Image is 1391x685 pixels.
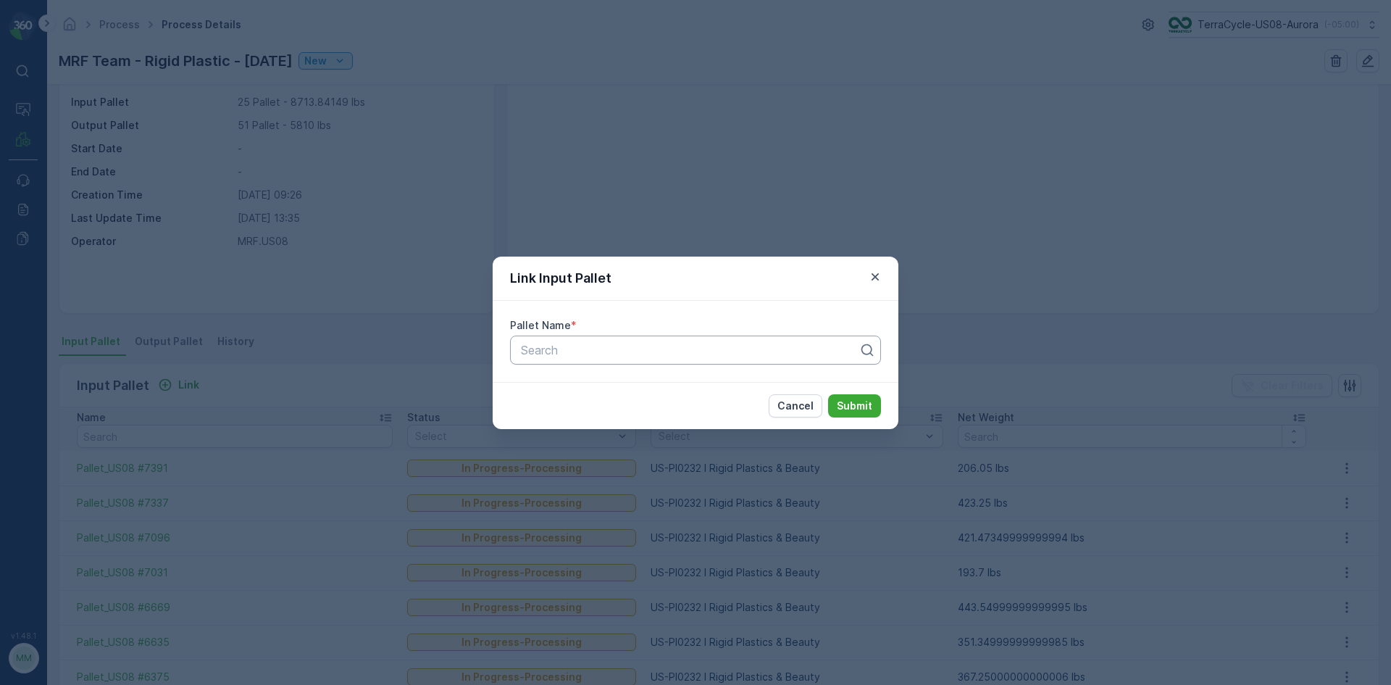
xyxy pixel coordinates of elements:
[777,399,814,413] p: Cancel
[769,394,822,418] button: Cancel
[510,268,611,288] p: Link Input Pallet
[521,341,859,359] p: Search
[837,399,872,413] p: Submit
[828,394,881,418] button: Submit
[510,319,571,331] label: Pallet Name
